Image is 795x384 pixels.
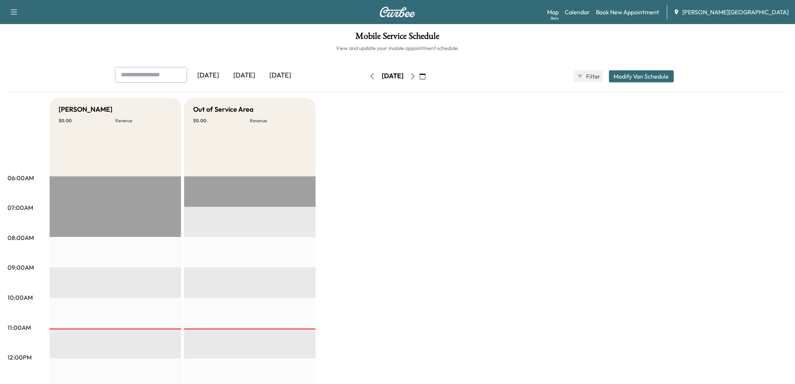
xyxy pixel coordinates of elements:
[8,353,32,362] p: 12:00PM
[59,118,115,124] p: $ 0.00
[609,70,674,82] button: Modify Van Schedule
[8,233,34,242] p: 08:00AM
[262,67,298,84] div: [DATE]
[586,72,600,81] span: Filter
[8,173,34,182] p: 06:00AM
[547,8,559,17] a: MapBeta
[8,323,31,332] p: 11:00AM
[226,67,262,84] div: [DATE]
[382,71,404,81] div: [DATE]
[8,44,787,52] h6: View and update your mobile appointment schedule.
[379,7,416,17] img: Curbee Logo
[59,104,112,115] h5: [PERSON_NAME]
[193,104,254,115] h5: Out of Service Area
[190,67,226,84] div: [DATE]
[250,118,307,124] p: Revenue
[115,118,172,124] p: Revenue
[565,8,590,17] a: Calendar
[596,8,659,17] a: Book New Appointment
[193,118,250,124] p: $ 0.00
[574,70,603,82] button: Filter
[8,293,33,302] p: 10:00AM
[8,203,33,212] p: 07:00AM
[8,32,787,44] h1: Mobile Service Schedule
[8,263,34,272] p: 09:00AM
[551,15,559,21] div: Beta
[683,8,789,17] span: [PERSON_NAME][GEOGRAPHIC_DATA]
